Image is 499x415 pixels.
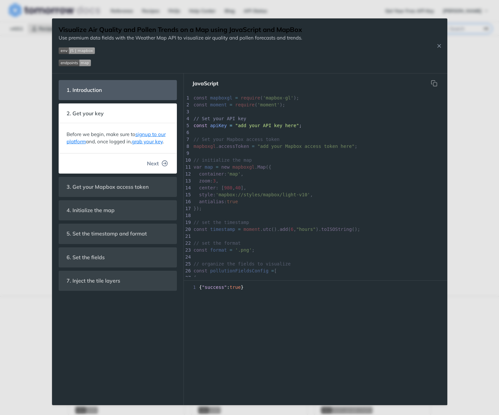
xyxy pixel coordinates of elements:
[194,157,252,163] span: // initialize the map
[59,80,177,100] section: 1. Introduction
[202,285,227,290] span: "success"
[59,25,302,34] h1: Visualize Air Quality and Pollen Trends on a Map using JavaScript and MapBox
[184,267,190,274] div: 26
[252,144,255,149] span: =
[235,102,255,107] span: require
[184,212,190,219] div: 18
[59,60,91,66] img: endpoint
[230,102,232,107] span: =
[59,247,177,267] section: 6. Set the fields
[184,122,190,129] div: 5
[184,157,190,164] div: 10
[194,227,360,232] span: . (). ( , ). ();
[184,284,198,291] span: 1
[194,95,299,100] span: ( );
[62,180,153,193] span: 3. Get your Mapbox access token
[194,164,202,170] span: var
[263,95,293,100] span: 'mapbox-gl'
[59,177,177,197] section: 3. Get your Mapbox access token
[184,205,190,212] div: 17
[184,164,190,171] div: 11
[299,123,302,128] span: ;
[184,254,190,261] div: 24
[184,150,190,157] div: 9
[132,138,163,145] a: grab your key
[184,184,190,191] div: 14
[257,102,279,107] span: 'moment'
[431,80,437,87] svg: hidden
[67,131,166,145] a: signup to our platform
[194,199,238,204] span: :
[205,164,213,170] span: map
[62,84,107,97] span: 1. Introduction
[230,123,232,128] span: =
[184,129,190,136] div: 6
[210,247,227,253] span: format
[184,191,190,198] div: 15
[194,123,208,128] span: const
[216,192,310,197] span: 'mapbox://styles/mapbox/light-v10'
[216,164,218,170] span: =
[280,227,288,232] span: add
[199,192,213,197] span: style
[194,144,357,149] span: . ;
[194,185,246,190] span: : [ , ],
[199,199,224,204] span: antialias
[194,275,197,280] span: {
[194,240,241,246] span: // set the format
[142,157,173,170] button: Next
[434,42,444,49] button: Close Recipe
[194,178,219,183] span: : ,
[187,77,224,90] button: JavaScript
[210,102,227,107] span: moment
[224,185,232,190] span: 980
[59,47,302,54] span: Expand image
[428,77,441,90] button: Copy
[194,144,216,149] span: mapboxgl
[184,101,190,108] div: 2
[321,227,352,232] span: toISOString
[194,164,271,170] span: . ({
[194,227,208,232] span: const
[235,123,299,128] span: "add your API key here"
[184,219,190,226] div: 19
[235,185,241,190] span: 40
[184,284,447,291] div: { : }
[62,274,125,287] span: 7. Inject the tile layers
[184,233,190,240] div: 21
[213,178,216,183] span: 3
[184,115,190,122] div: 4
[235,247,252,253] span: '.png'
[147,159,159,167] span: Next
[194,116,246,121] span: // Set your API key
[291,227,293,232] span: 6
[59,200,177,220] section: 4. Initialize the map
[257,164,265,170] span: Map
[194,268,208,273] span: const
[296,227,316,232] span: "hours"
[243,227,260,232] span: moment
[241,95,260,100] span: require
[194,268,277,273] span: [
[184,108,190,115] div: 3
[194,137,280,142] span: // Set your Mapbox access token
[59,271,177,291] section: 7. Inject the tile layers
[221,164,230,170] span: new
[184,247,190,254] div: 23
[227,171,241,177] span: 'map'
[62,107,109,120] span: 2. Get your key
[59,34,302,42] p: Use premium data fields with the Weather Map API to visualize air quality and pollen forecasts an...
[194,220,249,225] span: // set the timestamp
[184,198,190,205] div: 16
[199,185,216,190] span: center
[210,95,232,100] span: mapboxgl
[184,261,190,267] div: 25
[218,144,249,149] span: accessToken
[230,285,241,290] span: true
[233,164,255,170] span: mapboxgl
[210,227,235,232] span: timestamp
[184,226,190,233] div: 20
[238,227,240,232] span: =
[263,227,271,232] span: utc
[194,192,313,197] span: : ,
